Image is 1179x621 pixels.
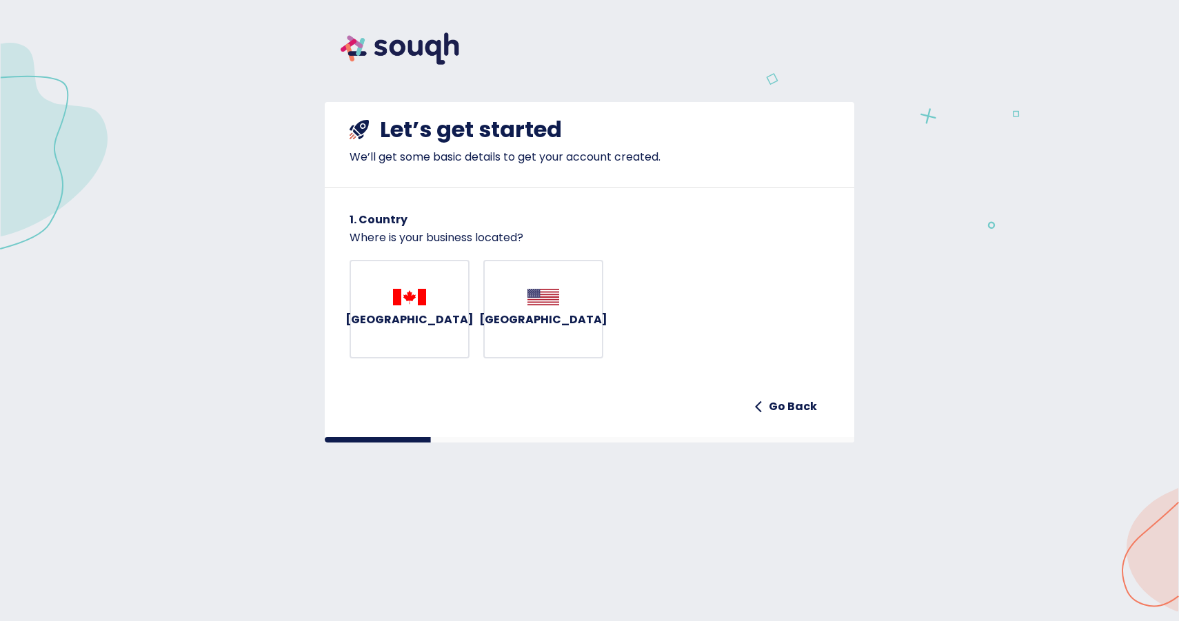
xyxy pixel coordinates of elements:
img: shuttle [350,120,369,139]
button: [GEOGRAPHIC_DATA] [350,260,470,359]
h6: [GEOGRAPHIC_DATA] [345,310,474,329]
p: We’ll get some basic details to get your account created. [350,149,829,165]
button: [GEOGRAPHIC_DATA] [483,260,603,359]
h6: [GEOGRAPHIC_DATA] [479,310,607,329]
h4: Let’s get started [380,116,562,143]
img: souqh logo [325,17,475,81]
p: Where is your business located? [350,230,829,246]
h6: Go Back [769,397,817,416]
h6: 1. Country [350,210,829,230]
img: Flag_of_Canada.svg [393,289,426,305]
button: Go Back [749,393,823,420]
img: Flag_of_the_United_States.svg [527,289,559,305]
